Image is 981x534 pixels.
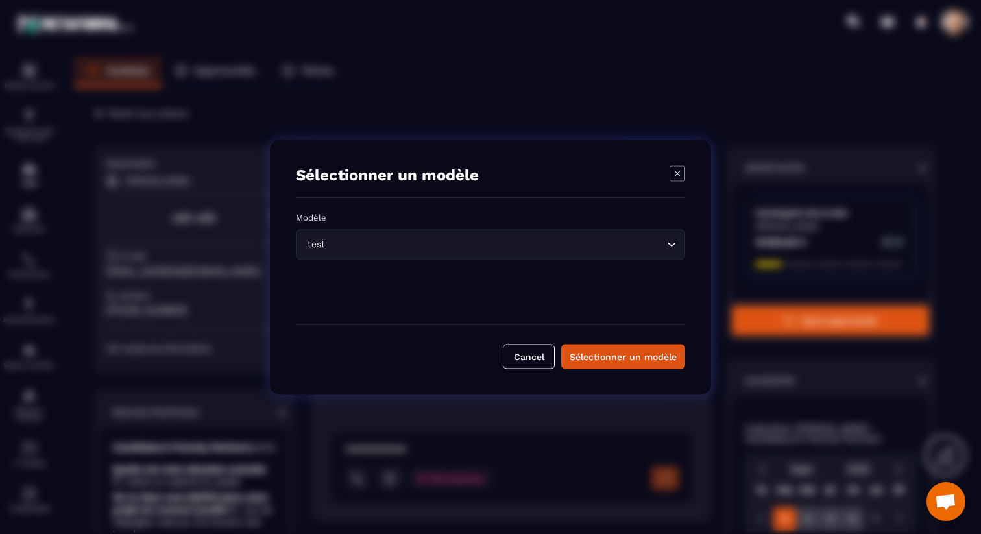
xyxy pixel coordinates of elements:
[503,344,555,369] button: Cancel
[570,350,677,363] div: Sélectionner un modèle
[296,165,479,184] h4: Sélectionner un modèle
[328,237,664,251] input: Search for option
[296,229,685,259] div: Search for option
[926,482,965,521] a: Ouvrir le chat
[296,212,326,222] label: Modèle
[308,237,325,250] p: test
[561,344,685,369] button: Sélectionner un modèle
